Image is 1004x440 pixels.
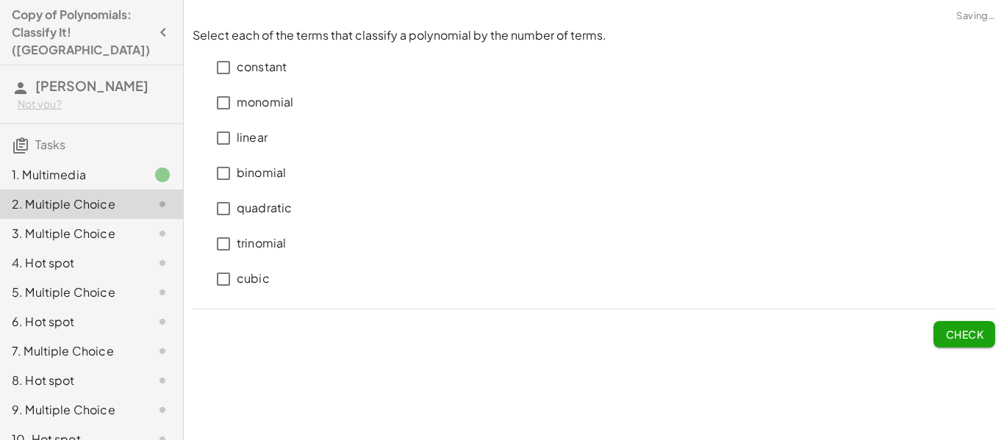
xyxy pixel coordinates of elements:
[18,97,171,112] div: Not you?
[154,225,171,242] i: Task not started.
[154,284,171,301] i: Task not started.
[154,372,171,389] i: Task not started.
[154,166,171,184] i: Task finished.
[237,270,270,287] p: cubic
[35,77,148,94] span: [PERSON_NAME]
[154,195,171,213] i: Task not started.
[237,200,292,217] p: quadratic
[933,321,995,347] button: Check
[237,129,268,146] p: linear
[237,94,293,111] p: monomial
[154,254,171,272] i: Task not started.
[154,313,171,331] i: Task not started.
[12,401,130,419] div: 9. Multiple Choice
[956,9,995,24] span: Saving…
[237,235,286,252] p: trinomial
[12,254,130,272] div: 4. Hot spot
[193,27,995,44] p: Select each of the terms that classify a polynomial by the number of terms.
[945,328,983,341] span: Check
[12,6,150,59] h4: Copy of Polynomials: Classify It! ([GEOGRAPHIC_DATA])
[12,342,130,360] div: 7. Multiple Choice
[12,313,130,331] div: 6. Hot spot
[12,372,130,389] div: 8. Hot spot
[237,165,286,181] p: binomial
[12,195,130,213] div: 2. Multiple Choice
[154,342,171,360] i: Task not started.
[12,284,130,301] div: 5. Multiple Choice
[12,225,130,242] div: 3. Multiple Choice
[237,59,287,76] p: constant
[35,137,65,152] span: Tasks
[154,401,171,419] i: Task not started.
[12,166,130,184] div: 1. Multimedia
